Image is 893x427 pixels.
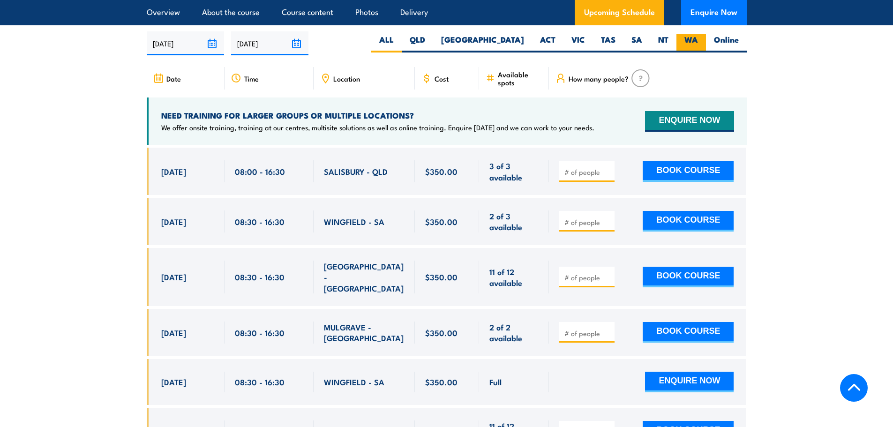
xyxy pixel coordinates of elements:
[235,216,285,227] span: 08:30 - 16:30
[425,216,458,227] span: $350.00
[435,75,449,82] span: Cost
[498,70,542,86] span: Available spots
[161,123,594,132] p: We offer onsite training, training at our centres, multisite solutions as well as online training...
[643,161,734,182] button: BOOK COURSE
[676,34,706,52] label: WA
[161,166,186,177] span: [DATE]
[650,34,676,52] label: NT
[489,376,502,387] span: Full
[489,210,539,232] span: 2 of 3 available
[425,166,458,177] span: $350.00
[643,211,734,232] button: BOOK COURSE
[564,167,611,177] input: # of people
[645,111,734,132] button: ENQUIRE NOW
[489,266,539,288] span: 11 of 12 available
[489,160,539,182] span: 3 of 3 available
[235,271,285,282] span: 08:30 - 16:30
[324,261,405,293] span: [GEOGRAPHIC_DATA] - [GEOGRAPHIC_DATA]
[706,34,747,52] label: Online
[433,34,532,52] label: [GEOGRAPHIC_DATA]
[235,166,285,177] span: 08:00 - 16:30
[371,34,402,52] label: ALL
[333,75,360,82] span: Location
[623,34,650,52] label: SA
[569,75,629,82] span: How many people?
[324,322,405,344] span: MULGRAVE - [GEOGRAPHIC_DATA]
[645,372,734,392] button: ENQUIRE NOW
[235,376,285,387] span: 08:30 - 16:30
[324,216,384,227] span: WINGFIELD - SA
[425,271,458,282] span: $350.00
[244,75,259,82] span: Time
[563,34,593,52] label: VIC
[425,327,458,338] span: $350.00
[161,110,594,120] h4: NEED TRAINING FOR LARGER GROUPS OR MULTIPLE LOCATIONS?
[489,322,539,344] span: 2 of 2 available
[161,271,186,282] span: [DATE]
[643,322,734,343] button: BOOK COURSE
[402,34,433,52] label: QLD
[532,34,563,52] label: ACT
[564,217,611,227] input: # of people
[564,329,611,338] input: # of people
[235,327,285,338] span: 08:30 - 16:30
[643,267,734,287] button: BOOK COURSE
[564,273,611,282] input: # of people
[425,376,458,387] span: $350.00
[166,75,181,82] span: Date
[324,166,388,177] span: SALISBURY - QLD
[161,216,186,227] span: [DATE]
[161,376,186,387] span: [DATE]
[324,376,384,387] span: WINGFIELD - SA
[147,31,224,55] input: From date
[593,34,623,52] label: TAS
[231,31,308,55] input: To date
[161,327,186,338] span: [DATE]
